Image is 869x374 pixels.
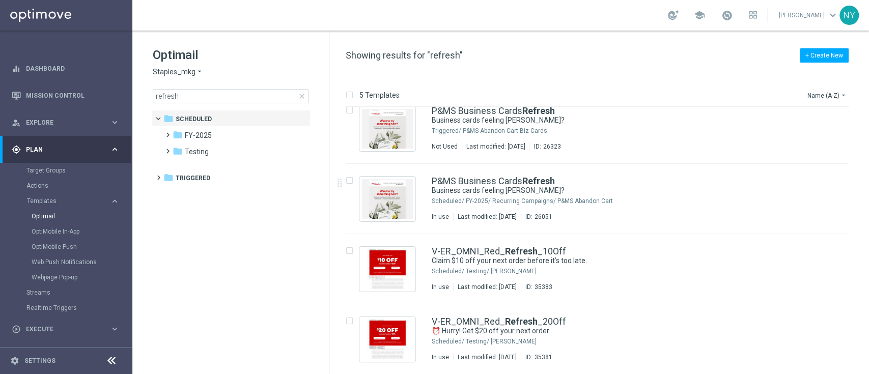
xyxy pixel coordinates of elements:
[800,48,849,63] button: + Create New
[466,197,805,205] div: Scheduled/FY-2025/Recurring Campaigns/P&MS Abandon Cart
[153,89,309,103] input: Search Template
[24,358,55,364] a: Settings
[522,176,555,186] b: Refresh
[827,10,838,21] span: keyboard_arrow_down
[432,247,566,256] a: V-ER_OMNI_Red_Refresh_10Off
[535,353,552,361] div: 35381
[694,10,705,21] span: school
[10,356,19,365] i: settings
[432,326,805,336] div: ⏰ Hurry! Get $20 off your next order.
[26,289,106,297] a: Streams
[362,179,413,219] img: 26051.jpeg
[27,198,100,204] span: Templates
[26,300,131,315] div: Realtime Triggers
[12,325,21,334] i: play_circle_outline
[32,273,106,281] a: Webpage Pop-up
[432,142,458,151] div: Not Used
[110,145,120,154] i: keyboard_arrow_right
[12,118,21,127] i: person_search
[432,116,805,125] div: Business cards feeling bland?
[362,249,413,289] img: 35383.jpeg
[463,127,805,135] div: Triggered/P&MS Abandon Cart Biz Cards
[432,197,464,205] div: Scheduled/
[32,239,131,254] div: OptiMobile Push
[26,285,131,300] div: Streams
[176,174,210,183] span: Triggered
[432,116,781,125] a: Business cards feeling [PERSON_NAME]?
[185,147,209,156] span: Testing
[432,353,449,361] div: In use
[462,142,529,151] div: Last modified: [DATE]
[26,147,110,153] span: Plan
[32,243,106,251] a: OptiMobile Push
[839,6,859,25] div: NY
[11,146,120,154] button: gps_fixed Plan keyboard_arrow_right
[26,193,131,285] div: Templates
[11,92,120,100] button: Mission Control
[26,182,106,190] a: Actions
[806,89,849,101] button: Name (A-Z)arrow_drop_down
[505,246,538,256] b: Refresh
[432,213,449,221] div: In use
[12,145,21,154] i: gps_fixed
[432,326,781,336] a: ⏰ Hurry! Get $20 off your next order.
[432,186,805,195] div: Business cards feeling bland?
[26,197,120,205] button: Templates keyboard_arrow_right
[153,47,309,63] h1: Optimail
[454,353,521,361] div: Last modified: [DATE]
[454,213,521,221] div: Last modified: [DATE]
[362,109,413,149] img: 26323.jpeg
[432,256,781,266] a: Claim $10 off your next order before it’s too late.
[27,198,110,204] div: Templates
[521,283,552,291] div: ID:
[335,234,867,304] div: Press SPACE to select this row.
[11,119,120,127] div: person_search Explore keyboard_arrow_right
[432,337,464,346] div: Scheduled/
[298,92,306,100] span: close
[359,91,400,100] p: 5 Templates
[32,227,106,236] a: OptiMobile In-App
[12,64,21,73] i: equalizer
[173,130,183,140] i: folder
[335,94,867,164] div: Press SPACE to select this row.
[12,55,120,82] div: Dashboard
[32,270,131,285] div: Webpage Pop-up
[26,304,106,312] a: Realtime Triggers
[432,186,781,195] a: Business cards feeling [PERSON_NAME]?
[432,267,464,275] div: Scheduled/
[535,283,552,291] div: 35383
[153,67,204,77] button: Staples_mkg arrow_drop_down
[466,337,805,346] div: Scheduled/Testing/Neil
[12,325,110,334] div: Execute
[432,177,555,186] a: P&MS Business CardsRefresh
[12,82,120,109] div: Mission Control
[11,325,120,333] button: play_circle_outline Execute keyboard_arrow_right
[110,118,120,127] i: keyboard_arrow_right
[432,127,461,135] div: Triggered/
[32,212,106,220] a: Optimail
[432,283,449,291] div: In use
[26,166,106,175] a: Target Groups
[173,146,183,156] i: folder
[176,114,212,124] span: Scheduled
[26,178,131,193] div: Actions
[362,320,413,359] img: 35381.jpeg
[26,163,131,178] div: Target Groups
[505,316,538,327] b: Refresh
[12,118,110,127] div: Explore
[26,326,110,332] span: Execute
[32,254,131,270] div: Web Push Notifications
[778,8,839,23] a: [PERSON_NAME]keyboard_arrow_down
[432,317,566,326] a: V-ER_OMNI_Red_Refresh_20Off
[346,50,463,61] span: Showing results for "refresh"
[163,172,174,183] i: folder
[32,209,131,224] div: Optimail
[543,142,561,151] div: 26323
[32,224,131,239] div: OptiMobile In-App
[521,213,552,221] div: ID:
[32,258,106,266] a: Web Push Notifications
[839,91,848,99] i: arrow_drop_down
